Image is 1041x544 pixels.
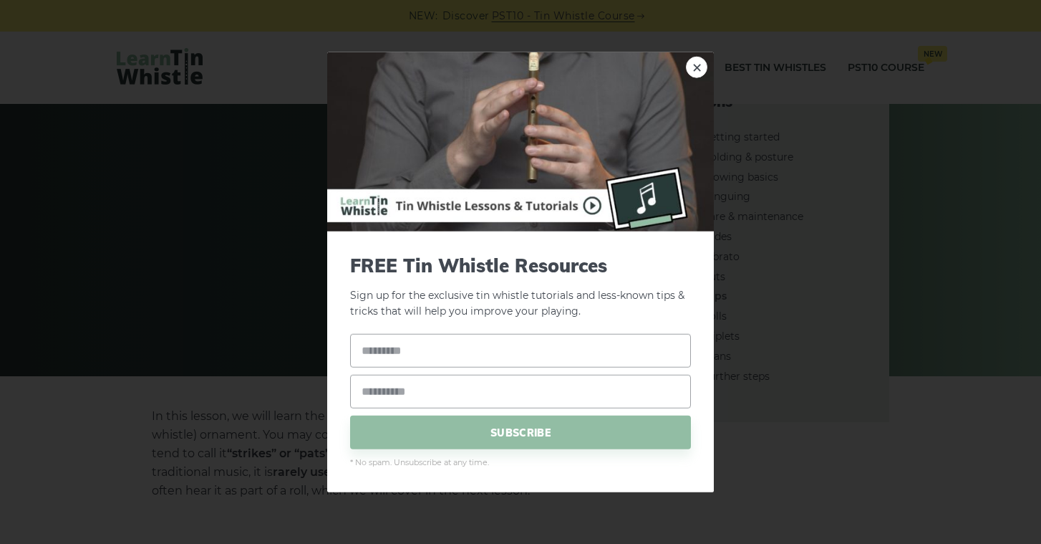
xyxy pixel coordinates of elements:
span: FREE Tin Whistle Resources [350,254,691,276]
img: Tin Whistle Buying Guide Preview [327,52,714,231]
span: SUBSCRIBE [350,416,691,449]
a: × [686,56,707,77]
span: * No spam. Unsubscribe at any time. [350,457,691,469]
p: Sign up for the exclusive tin whistle tutorials and less-known tips & tricks that will help you i... [350,254,691,320]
